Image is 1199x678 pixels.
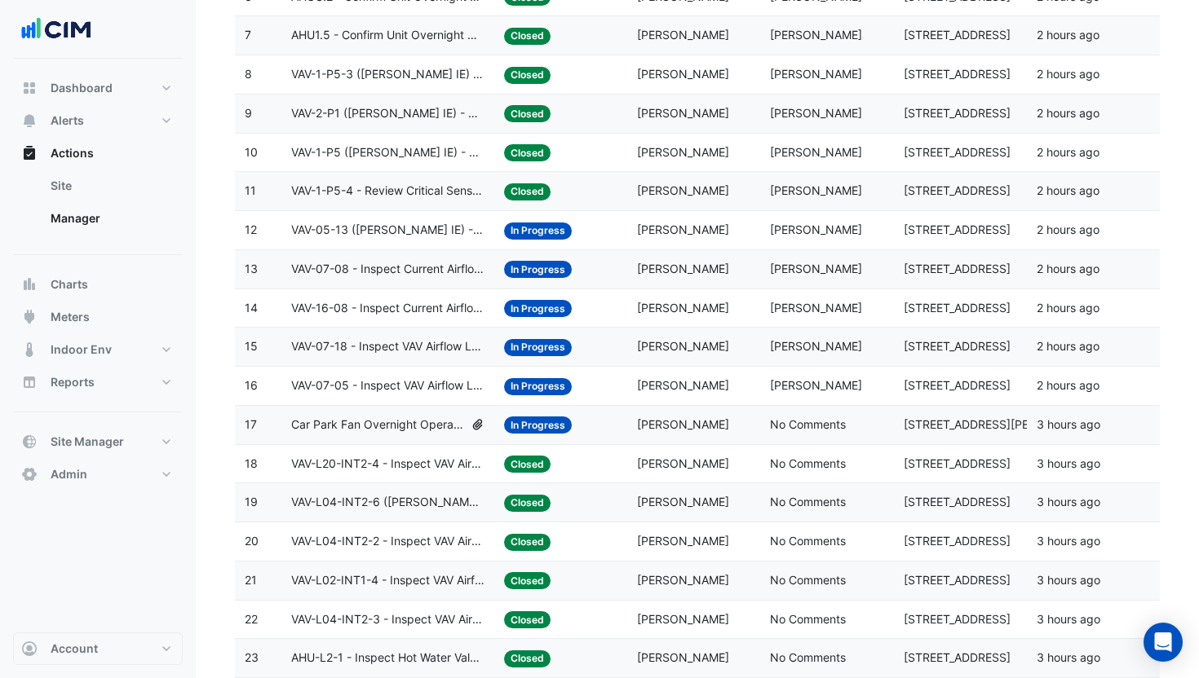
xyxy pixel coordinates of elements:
[51,145,94,161] span: Actions
[245,456,258,470] span: 18
[245,106,252,120] span: 9
[770,650,846,664] span: No Comments
[904,378,1011,392] span: [STREET_ADDRESS]
[637,378,729,392] span: [PERSON_NAME]
[637,339,729,353] span: [PERSON_NAME]
[245,378,258,392] span: 16
[291,65,484,84] span: VAV-1-P5-3 ([PERSON_NAME] IE) - Review Critical Sensor Outside Range
[291,299,484,318] span: VAV-16-08 - Inspect Current Airflow Faulty Sensor
[504,339,572,356] span: In Progress
[21,309,38,325] app-icon: Meters
[770,417,846,431] span: No Comments
[904,28,1011,42] span: [STREET_ADDRESS]
[504,222,572,240] span: In Progress
[291,221,484,240] span: VAV-05-13 ([PERSON_NAME] IE) - Review Critical Sensor Outside Range
[245,339,258,353] span: 15
[291,571,484,590] span: VAV-L02-INT1-4 - Inspect VAV Airflow Block
[245,534,259,548] span: 20
[291,455,484,473] span: VAV-L20-INT2-4 - Inspect VAV Airflow Block
[51,466,87,482] span: Admin
[904,456,1011,470] span: [STREET_ADDRESS]
[637,495,729,508] span: [PERSON_NAME]
[504,456,551,473] span: Closed
[904,495,1011,508] span: [STREET_ADDRESS]
[13,333,183,366] button: Indoor Env
[245,650,259,664] span: 23
[770,67,862,81] span: [PERSON_NAME]
[1037,145,1099,159] span: 2025-09-05T13:17:40.656
[504,378,572,395] span: In Progress
[904,339,1011,353] span: [STREET_ADDRESS]
[904,417,1103,431] span: [STREET_ADDRESS][PERSON_NAME]
[21,434,38,450] app-icon: Site Manager
[770,262,862,275] span: [PERSON_NAME]
[504,144,551,161] span: Closed
[20,13,93,46] img: Company Logo
[245,183,256,197] span: 11
[637,28,729,42] span: [PERSON_NAME]
[637,67,729,81] span: [PERSON_NAME]
[13,458,183,491] button: Admin
[291,416,464,434] span: Car Park Fan Overnight Operation
[21,276,38,293] app-icon: Charts
[637,301,729,315] span: [PERSON_NAME]
[13,301,183,333] button: Meters
[1037,534,1100,548] span: 2025-09-05T14:37:10.017
[1037,650,1100,664] span: 2025-09-05T14:36:57.059
[770,456,846,470] span: No Comments
[504,650,551,667] span: Closed
[504,67,551,84] span: Closed
[1037,573,1100,587] span: 2025-09-05T14:37:02.940
[637,417,729,431] span: [PERSON_NAME]
[245,417,257,431] span: 17
[291,376,484,395] span: VAV-07-05 - Inspect VAV Airflow Leak
[504,300,572,317] span: In Progress
[1037,183,1099,197] span: 2025-09-05T13:17:32.301
[770,573,846,587] span: No Comments
[770,106,862,120] span: [PERSON_NAME]
[1037,339,1099,353] span: 2025-09-05T15:01:53.251
[904,301,1011,315] span: [STREET_ADDRESS]
[904,67,1011,81] span: [STREET_ADDRESS]
[245,573,257,587] span: 21
[13,425,183,458] button: Site Manager
[770,145,862,159] span: [PERSON_NAME]
[245,67,252,81] span: 8
[637,183,729,197] span: [PERSON_NAME]
[1037,222,1099,236] span: 2025-09-05T15:15:00.271
[770,28,862,42] span: [PERSON_NAME]
[13,366,183,398] button: Reports
[637,456,729,470] span: [PERSON_NAME]
[770,612,846,626] span: No Comments
[13,268,183,301] button: Charts
[504,416,572,434] span: In Progress
[21,341,38,358] app-icon: Indoor Env
[1037,378,1099,392] span: 2025-09-05T15:01:34.007
[1037,612,1100,626] span: 2025-09-05T14:37:00.313
[291,649,484,667] span: AHU-L2-1 - Inspect Hot Water Valve Leak
[245,262,258,275] span: 13
[51,276,88,293] span: Charts
[504,28,551,45] span: Closed
[770,301,862,315] span: [PERSON_NAME]
[51,309,90,325] span: Meters
[504,105,551,122] span: Closed
[51,80,113,96] span: Dashboard
[904,262,1011,275] span: [STREET_ADDRESS]
[1037,106,1099,120] span: 2025-09-05T13:18:23.384
[21,145,38,161] app-icon: Actions
[291,610,484,629] span: VAV-L04-INT2-3 - Inspect VAV Airflow Leak
[637,262,729,275] span: [PERSON_NAME]
[504,183,551,200] span: Closed
[21,80,38,96] app-icon: Dashboard
[904,534,1011,548] span: [STREET_ADDRESS]
[770,222,862,236] span: [PERSON_NAME]
[291,260,484,279] span: VAV-07-08 - Inspect Current Airflow Faulty Sensor
[245,222,257,236] span: 12
[904,650,1011,664] span: [STREET_ADDRESS]
[637,106,729,120] span: [PERSON_NAME]
[504,611,551,628] span: Closed
[13,169,183,241] div: Actions
[51,434,124,450] span: Site Manager
[904,222,1011,236] span: [STREET_ADDRESS]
